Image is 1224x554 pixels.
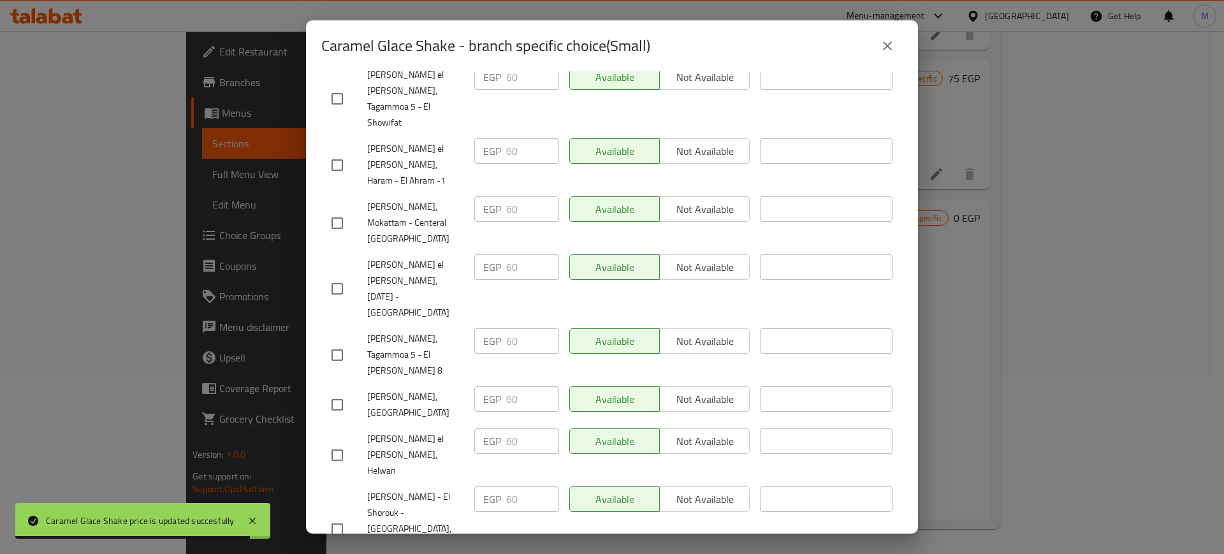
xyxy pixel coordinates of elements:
button: close [872,31,903,61]
p: EGP [483,69,501,85]
input: Please enter price [506,254,559,280]
div: Caramel Glace Shake price is updated succesfully [46,514,235,528]
span: [PERSON_NAME], Tagammoa 5 - El [PERSON_NAME] 8 [367,331,464,379]
input: Please enter price [506,386,559,412]
input: Please enter price [506,486,559,512]
span: [PERSON_NAME], [GEOGRAPHIC_DATA] [367,389,464,421]
input: Please enter price [506,138,559,164]
span: [PERSON_NAME] el [PERSON_NAME], Helwan [367,431,464,479]
input: Please enter price [506,64,559,90]
span: [PERSON_NAME] el [PERSON_NAME], [DATE] - [GEOGRAPHIC_DATA] [367,257,464,321]
p: EGP [483,492,501,507]
p: EGP [483,333,501,349]
span: [PERSON_NAME], Mokattam - Centeral [GEOGRAPHIC_DATA] [367,199,464,247]
span: [PERSON_NAME] el [PERSON_NAME], Tagammoa 5 - El Showifat [367,67,464,131]
p: EGP [483,201,501,217]
span: [PERSON_NAME] el [PERSON_NAME], Haram - El Ahram -1 [367,141,464,189]
p: EGP [483,391,501,407]
input: Please enter price [506,428,559,454]
h2: Caramel Glace Shake - branch specific choice(Small) [321,36,650,56]
p: EGP [483,434,501,449]
p: EGP [483,259,501,275]
input: Please enter price [506,328,559,354]
input: Please enter price [506,196,559,222]
p: EGP [483,143,501,159]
